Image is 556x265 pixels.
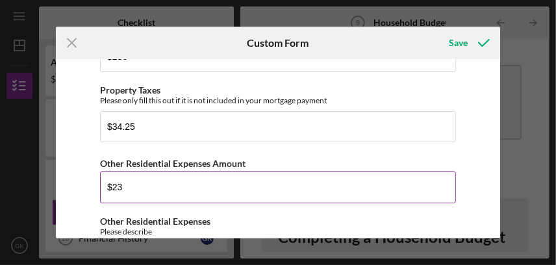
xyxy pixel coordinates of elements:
[100,227,456,236] div: Please describe
[100,158,246,169] label: Other Residential Expenses Amount
[100,84,160,95] label: Property Taxes
[100,95,456,105] div: Please only fill this out if it is not included in your mortgage payment
[100,216,210,227] label: Other Residential Expenses
[449,30,468,56] div: Save
[247,37,309,49] h6: Custom Form
[436,30,500,56] button: Save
